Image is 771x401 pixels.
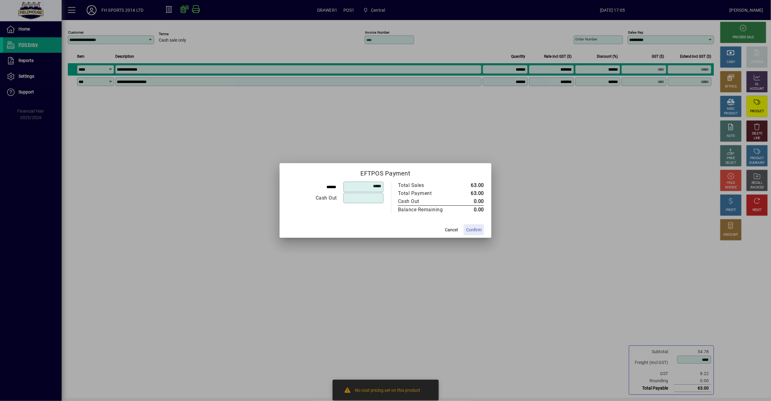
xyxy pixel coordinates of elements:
[441,224,461,235] button: Cancel
[398,198,450,205] div: Cash Out
[466,227,482,233] span: Confirm
[398,206,450,213] div: Balance Remaining
[456,189,484,197] td: 63.00
[456,197,484,206] td: 0.00
[398,181,456,189] td: Total Sales
[456,181,484,189] td: 63.00
[280,163,491,181] h2: EFTPOS Payment
[456,206,484,214] td: 0.00
[464,224,484,235] button: Confirm
[445,227,458,233] span: Cancel
[287,194,337,202] div: Cash Out
[398,189,456,197] td: Total Payment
